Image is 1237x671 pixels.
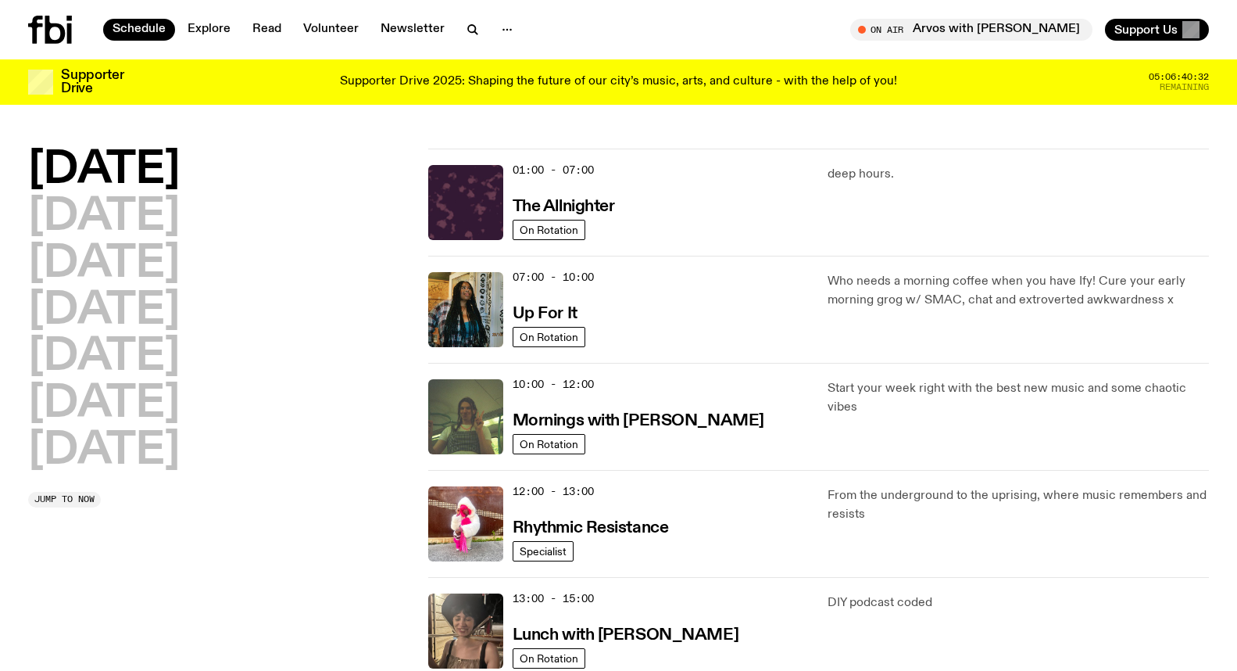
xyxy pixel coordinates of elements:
a: On Rotation [513,327,585,347]
h3: Lunch with [PERSON_NAME] [513,627,738,644]
h3: Rhythmic Resistance [513,520,669,536]
button: [DATE] [28,149,180,192]
a: Up For It [513,303,577,322]
h3: Supporter Drive [61,69,123,95]
span: 12:00 - 13:00 [513,484,594,499]
button: [DATE] [28,289,180,333]
button: [DATE] [28,242,180,286]
button: On AirArvos with [PERSON_NAME] [850,19,1092,41]
h3: The Allnighter [513,199,615,215]
a: On Rotation [513,648,585,669]
a: On Rotation [513,434,585,454]
h3: Mornings with [PERSON_NAME] [513,413,764,429]
span: Specialist [520,545,567,557]
span: 07:00 - 10:00 [513,270,594,285]
span: 10:00 - 12:00 [513,377,594,392]
button: Support Us [1105,19,1209,41]
img: Attu crouches on gravel in front of a brown wall. They are wearing a white fur coat with a hood, ... [428,486,503,562]
button: [DATE] [28,196,180,239]
a: Volunteer [294,19,368,41]
span: Remaining [1160,83,1209,91]
a: On Rotation [513,220,585,240]
a: Lunch with [PERSON_NAME] [513,624,738,644]
a: Read [243,19,291,41]
span: On Rotation [520,224,578,235]
span: On Rotation [520,438,578,450]
img: Jim Kretschmer in a really cute outfit with cute braids, standing on a train holding up a peace s... [428,379,503,454]
p: Supporter Drive 2025: Shaping the future of our city’s music, arts, and culture - with the help o... [340,75,897,89]
a: Schedule [103,19,175,41]
a: The Allnighter [513,196,615,215]
p: Who needs a morning coffee when you have Ify! Cure your early morning grog w/ SMAC, chat and extr... [828,272,1209,310]
button: [DATE] [28,382,180,426]
span: 13:00 - 15:00 [513,591,594,606]
button: [DATE] [28,429,180,473]
a: Specialist [513,541,574,562]
h3: Up For It [513,306,577,322]
button: Jump to now [28,492,101,508]
p: deep hours. [828,165,1209,184]
a: Newsletter [371,19,454,41]
span: 01:00 - 07:00 [513,163,594,178]
span: On Rotation [520,652,578,664]
p: From the underground to the uprising, where music remembers and resists [828,486,1209,524]
p: DIY podcast coded [828,594,1209,612]
span: 05:06:40:32 [1149,73,1209,81]
span: Support Us [1114,23,1178,37]
button: [DATE] [28,335,180,379]
a: Rhythmic Resistance [513,517,669,536]
span: On Rotation [520,331,578,343]
span: Jump to now [34,495,95,504]
a: Mornings with [PERSON_NAME] [513,410,764,429]
a: Explore [178,19,240,41]
p: Start your week right with the best new music and some chaotic vibes [828,379,1209,417]
img: Ify - a Brown Skin girl with black braided twists, looking up to the side with her tongue stickin... [428,272,503,347]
